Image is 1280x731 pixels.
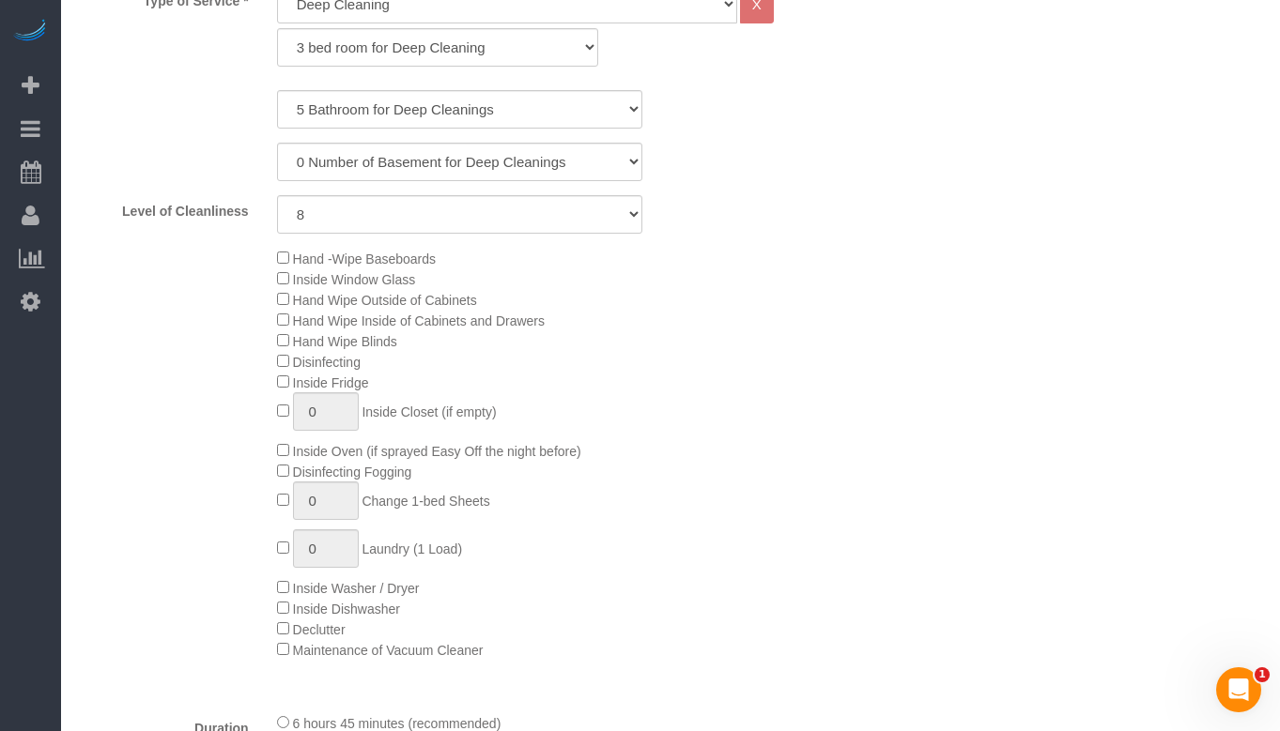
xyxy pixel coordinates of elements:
iframe: Intercom live chat [1216,667,1261,712]
span: Inside Washer / Dryer [293,581,420,596]
span: Change 1-bed Sheets [362,494,489,509]
span: Hand Wipe Outside of Cabinets [293,293,477,308]
span: Maintenance of Vacuum Cleaner [293,643,484,658]
span: Disinfecting Fogging [293,464,412,480]
span: Hand Wipe Inside of Cabinets and Drawers [293,313,545,328]
span: Laundry (1 Load) [362,541,462,556]
span: Inside Fridge [293,375,369,390]
span: 6 hours 45 minutes (recommended) [293,716,501,731]
span: 1 [1255,667,1270,682]
span: Declutter [293,622,346,637]
span: Inside Window Glass [293,272,416,287]
label: Level of Cleanliness [66,195,263,221]
span: Disinfecting [293,355,361,370]
span: Hand -Wipe Baseboards [293,251,437,267]
span: Inside Closet (if empty) [362,404,496,419]
span: Hand Wipe Blinds [293,334,397,349]
span: Inside Dishwasher [293,602,400,617]
img: Automaid Logo [11,19,49,45]
span: Inside Oven (if sprayed Easy Off the night before) [293,444,581,459]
